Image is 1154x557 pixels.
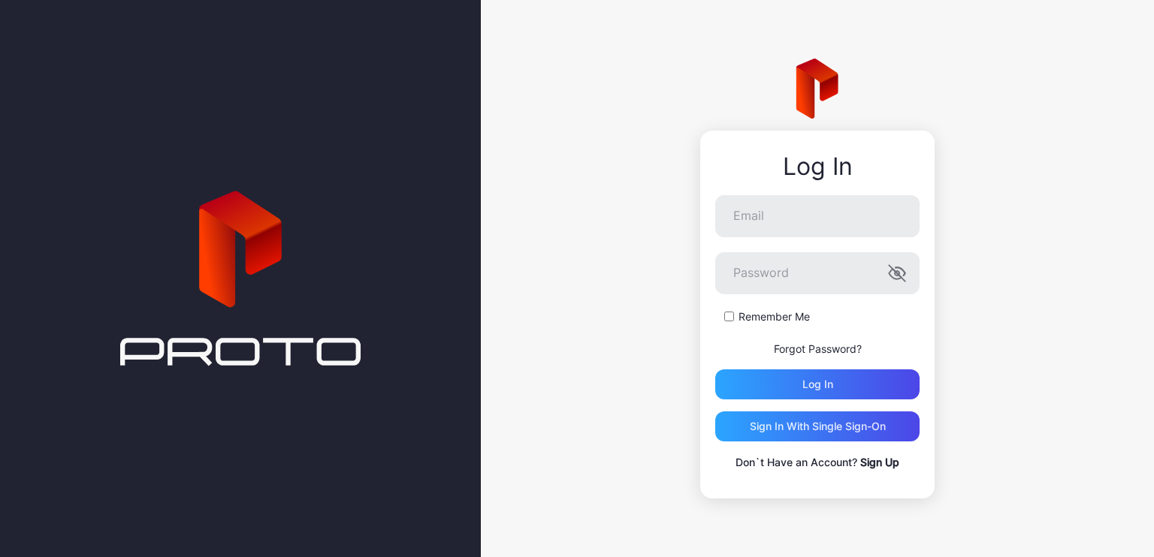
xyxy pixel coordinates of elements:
button: Password [888,264,906,282]
label: Remember Me [739,309,810,324]
input: Email [715,195,920,237]
div: Log In [715,153,920,180]
div: Log in [802,378,833,390]
div: Sign in With Single Sign-On [750,420,886,432]
input: Password [715,252,920,294]
button: Log in [715,369,920,399]
button: Sign in With Single Sign-On [715,411,920,441]
a: Forgot Password? [774,342,862,355]
a: Sign Up [860,456,899,468]
p: Don`t Have an Account? [715,453,920,471]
